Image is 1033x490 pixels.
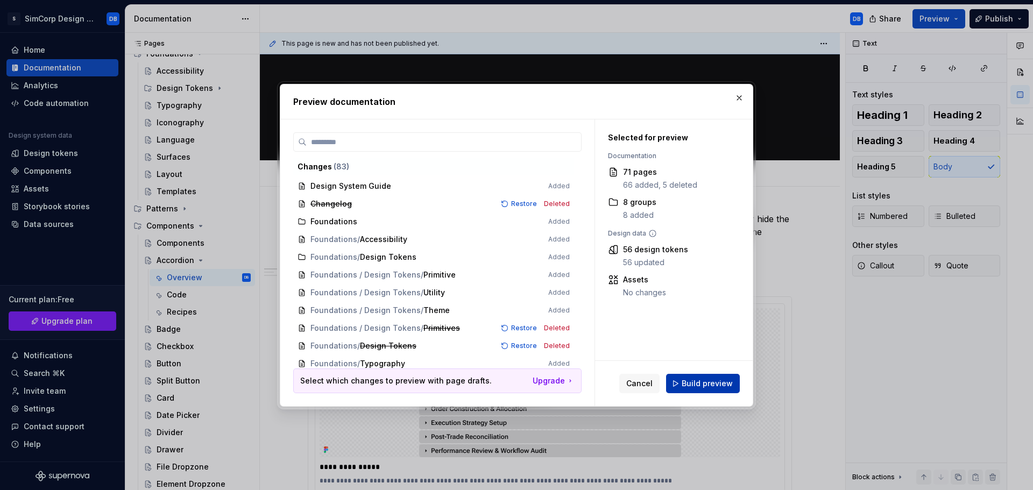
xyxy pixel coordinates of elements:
p: Select which changes to preview with page drafts. [300,375,492,386]
button: Cancel [619,374,660,393]
div: 8 added [623,210,656,221]
div: 71 pages [623,167,697,177]
span: ( 83 ) [334,162,349,171]
span: Build preview [682,378,733,389]
div: Documentation [608,152,727,160]
button: Restore [498,198,542,209]
div: Changes [298,161,570,172]
div: No changes [623,287,666,298]
span: Restore [511,200,537,208]
div: 56 updated [623,257,688,268]
span: Cancel [626,378,653,389]
span: Restore [511,342,537,350]
span: Restore [511,324,537,332]
div: Assets [623,274,666,285]
a: Upgrade [533,375,575,386]
button: Restore [498,323,542,333]
div: Selected for preview [608,132,727,143]
button: Restore [498,340,542,351]
div: 8 groups [623,197,656,208]
h2: Preview documentation [293,95,740,108]
div: 66 added, 5 deleted [623,180,697,190]
div: 56 design tokens [623,244,688,255]
button: Build preview [666,374,740,393]
div: Design data [608,229,727,238]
